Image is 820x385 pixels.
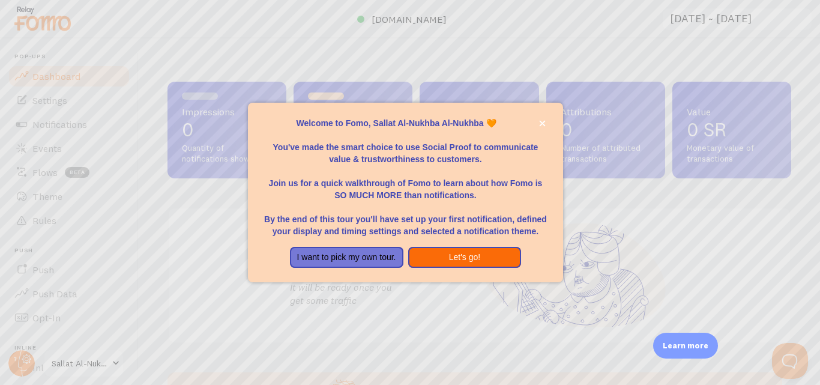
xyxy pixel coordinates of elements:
button: I want to pick my own tour. [290,247,403,268]
p: You've made the smart choice to use Social Proof to communicate value & trustworthiness to custom... [262,129,548,165]
p: By the end of this tour you'll have set up your first notification, defined your display and timi... [262,201,548,237]
p: Learn more [663,340,708,351]
p: Join us for a quick walkthrough of Fomo to learn about how Fomo is SO MUCH MORE than notifications. [262,165,548,201]
div: Learn more [653,333,718,359]
p: Welcome to Fomo, Sallat Al-Nukhba Al-Nukhba 🧡 [262,117,548,129]
div: Welcome to Fomo, Sallat Al-Nukhba Al-Nukhba 🧡You&amp;#39;ve made the smart choice to use Social P... [248,103,562,283]
button: Let's go! [408,247,522,268]
button: close, [536,117,549,130]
